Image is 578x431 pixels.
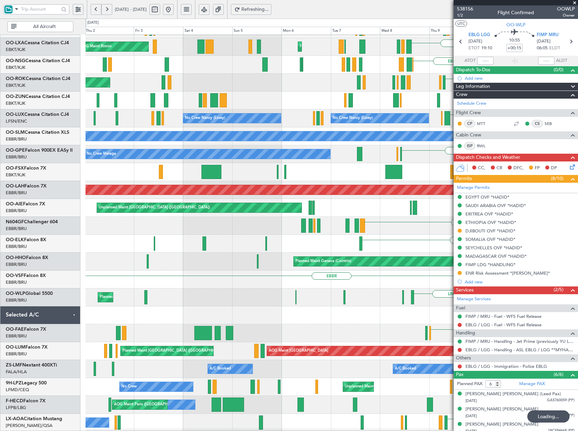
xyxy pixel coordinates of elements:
a: OO-ROKCessna Citation CJ4 [6,76,70,81]
span: OO-ZUN [6,94,25,99]
div: No Crew Nancy (Essey) [185,113,225,123]
span: Leg Information [456,83,490,91]
label: Planned PAX [457,381,482,387]
div: ERITREA OVF *HADID* [465,211,513,217]
button: All Aircraft [7,21,73,32]
div: Planned Maint Milan (Linate) [100,292,148,302]
span: 19:10 [481,45,492,52]
a: LFPB/LBG [6,405,26,411]
span: OOWLP [557,5,575,12]
span: DP [551,165,557,172]
a: LFSN/ENC [6,118,27,124]
a: EBKT/KJK [6,100,25,106]
span: Cabin Crew [456,131,481,139]
span: OO-VSF [6,273,24,278]
a: Manage Services [457,296,491,303]
div: AOG Maint [GEOGRAPHIC_DATA] [269,346,328,356]
div: Wed 8 [380,27,429,35]
span: (0/0) [554,66,563,73]
span: [DATE] - [DATE] [115,6,147,12]
span: Services [456,286,474,294]
span: OO-ROK [6,76,26,81]
span: OO-WLP [506,21,525,28]
div: Sun 5 [232,27,282,35]
span: OO-LAH [6,184,24,188]
div: Flight Confirmed [498,9,534,16]
span: All Aircraft [18,24,71,29]
span: DFC, [513,165,524,172]
a: OO-HHOFalcon 8X [6,255,48,260]
span: [DATE] [537,38,551,45]
span: OO-GPE [6,148,25,153]
div: Unplanned Maint Nice ([GEOGRAPHIC_DATA]) [345,382,425,392]
a: OO-LXACessna Citation CJ4 [6,41,69,45]
a: EBKT/KJK [6,172,25,178]
div: Loading... [527,410,570,423]
a: EBKT/KJK [6,47,25,53]
a: FALA/HLA [6,369,27,375]
a: OO-ZUNCessna Citation CJ4 [6,94,70,99]
div: ENR Risk Assessment *[PERSON_NAME]* [465,270,550,276]
a: LFMD/CEQ [6,387,29,393]
a: Schedule Crew [457,100,486,107]
div: A/C Booked [395,364,416,374]
a: F-HECDFalcon 7X [6,399,46,403]
div: No Crew Malaga [87,149,116,159]
span: LX-AOA [6,416,24,421]
span: Flight Crew [456,109,481,117]
a: EBBR/BRU [6,154,27,160]
span: OO-LXA [6,41,24,45]
div: Thu 2 [85,27,134,35]
div: DJIBOUTI OVF *HADID* [465,228,515,234]
span: 10:55 [509,37,520,44]
span: OO-HHO [6,255,26,260]
span: EBLG LGG [468,32,490,39]
span: ATOT [464,57,476,64]
span: OO-SLM [6,130,25,135]
span: 538156 [457,5,473,12]
span: ELDT [549,45,560,52]
a: OO-GPEFalcon 900EX EASy II [6,148,73,153]
span: FIMP MRU [537,32,558,39]
a: SEB [545,121,560,127]
span: OO-LUX [6,112,24,117]
a: ZS-LMFNextant 400XTi [6,363,57,367]
span: 9H-LPZ [6,381,22,385]
a: EBBR/BRU [6,351,27,357]
a: N604GFChallenger 604 [6,220,58,224]
a: FIMP / MRU - Fuel - WFS Fuel Release [465,313,541,319]
span: N604GF [6,220,24,224]
span: (2/5) [554,286,563,293]
span: CR [497,165,502,172]
span: Handling [456,329,475,337]
a: MTT [477,121,492,127]
div: CS [532,120,543,127]
div: EGYPT OVF *HADID* [465,194,509,200]
a: EBBR/BRU [6,279,27,285]
div: Planned Maint Kortrijk-[GEOGRAPHIC_DATA] [300,42,379,52]
a: FIMP / MRU - Handling - Jet Prime (previously YU Lounge)) Ltd FIMP / MRU [465,338,575,344]
a: OO-LUMFalcon 7X [6,345,48,350]
a: EBKT/KJK [6,65,25,71]
span: CC, [478,165,485,172]
div: Planned Maint [GEOGRAPHIC_DATA] ([GEOGRAPHIC_DATA] National) [122,346,245,356]
span: OO-AIE [6,202,23,206]
a: OO-LUXCessna Citation CJ4 [6,112,69,117]
span: OO-WLP [6,291,25,296]
a: EBKT/KJK [6,82,25,88]
div: Add new [465,279,575,285]
div: No Crew Nancy (Essey) [333,113,373,123]
a: EBBR/BRU [6,226,27,232]
div: [DATE] [87,20,99,26]
button: Refreshing... [231,4,271,15]
a: EBLG / LGG - Immigration - Police EBLG [465,363,547,369]
span: OO-FSX [6,166,24,171]
div: Thu 9 [429,27,479,35]
span: ALDT [556,57,567,64]
span: (6/6) [554,371,563,378]
span: Others [456,354,471,362]
div: Unplanned Maint [GEOGRAPHIC_DATA] ([GEOGRAPHIC_DATA]) [99,203,210,213]
a: EBBR/BRU [6,190,27,196]
span: 1/2 [457,12,473,18]
div: Fri 3 [134,27,183,35]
